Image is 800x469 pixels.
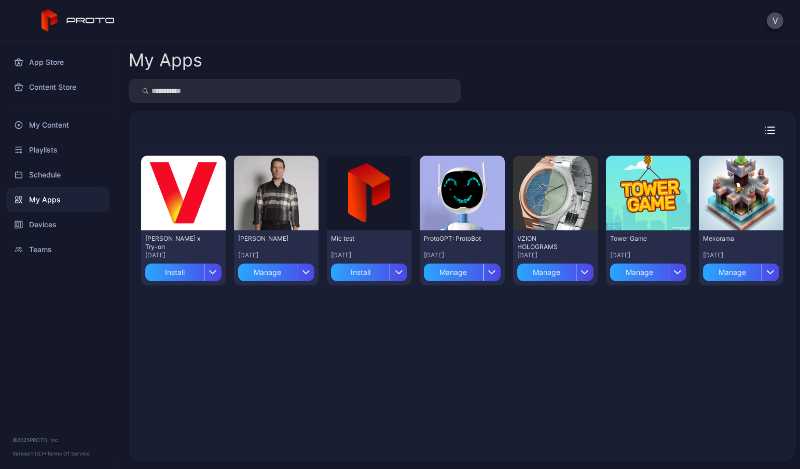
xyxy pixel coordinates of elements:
[145,259,222,281] button: Install
[238,259,314,281] button: Manage
[238,234,295,243] div: James Hughes - VZ
[703,234,760,243] div: Mekorama
[6,50,109,75] a: App Store
[703,251,779,259] div: [DATE]
[12,450,47,457] span: Version 1.13.1 •
[145,251,222,259] div: [DATE]
[331,234,388,243] div: Mic test
[145,264,204,281] div: Install
[6,162,109,187] a: Schedule
[517,251,594,259] div: [DATE]
[238,251,314,259] div: [DATE]
[6,187,109,212] a: My Apps
[331,259,407,281] button: Install
[767,12,783,29] button: V
[517,259,594,281] button: Manage
[610,234,667,243] div: Tower Game
[424,251,500,259] div: [DATE]
[238,264,297,281] div: Manage
[424,259,500,281] button: Manage
[129,51,202,69] div: My Apps
[517,264,576,281] div: Manage
[6,212,109,237] a: Devices
[703,264,762,281] div: Manage
[12,436,103,444] div: © 2025 PROTO, Inc.
[6,137,109,162] a: Playlists
[517,234,574,251] div: VZION HOLOGRAMS
[47,450,90,457] a: Terms Of Service
[6,113,109,137] a: My Content
[331,251,407,259] div: [DATE]
[6,237,109,262] a: Teams
[331,264,390,281] div: Install
[610,259,686,281] button: Manage
[145,234,202,251] div: AI James x Try-on
[424,234,481,243] div: ProtoGPT: ProtoBot
[424,264,482,281] div: Manage
[6,75,109,100] a: Content Store
[703,259,779,281] button: Manage
[610,251,686,259] div: [DATE]
[610,264,669,281] div: Manage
